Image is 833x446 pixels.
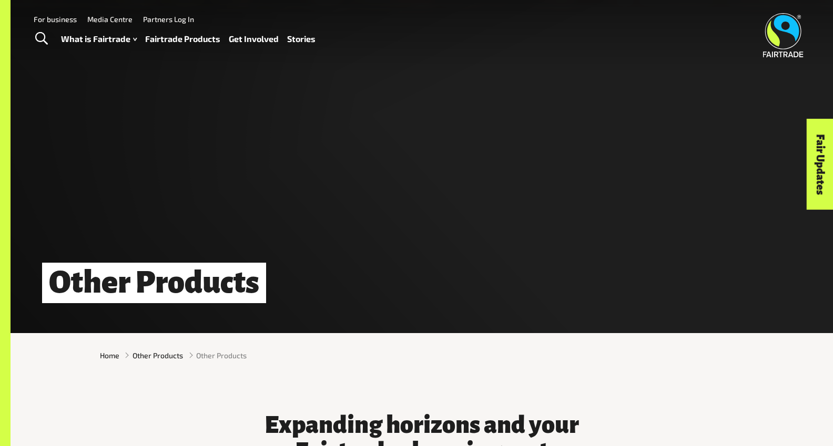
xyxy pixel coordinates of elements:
a: What is Fairtrade [61,32,137,47]
a: Other Products [133,350,183,361]
img: Fairtrade Australia New Zealand logo [763,13,804,57]
a: Home [100,350,119,361]
a: Fairtrade Products [145,32,220,47]
h1: Other Products [42,263,266,303]
a: Partners Log In [143,15,194,24]
a: Media Centre [87,15,133,24]
a: For business [34,15,77,24]
a: Get Involved [229,32,279,47]
a: Stories [287,32,316,47]
span: Other Products [196,350,247,361]
a: Toggle Search [28,26,54,52]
